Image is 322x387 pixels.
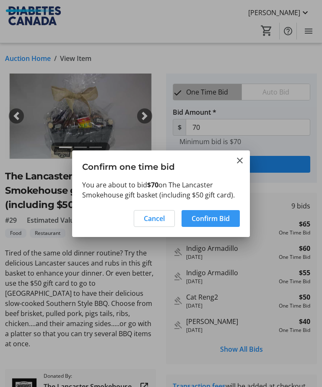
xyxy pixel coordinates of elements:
[147,180,158,190] strong: $70
[192,213,230,224] span: Confirm Bid
[72,150,250,179] h3: Confirm one time bid
[134,210,175,227] button: Cancel
[182,210,240,227] button: Confirm Bid
[144,213,165,224] span: Cancel
[235,155,245,166] button: Close
[82,180,240,200] p: You are about to bid on The Lancaster Smokehouse gift basket (including $50 gift card).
